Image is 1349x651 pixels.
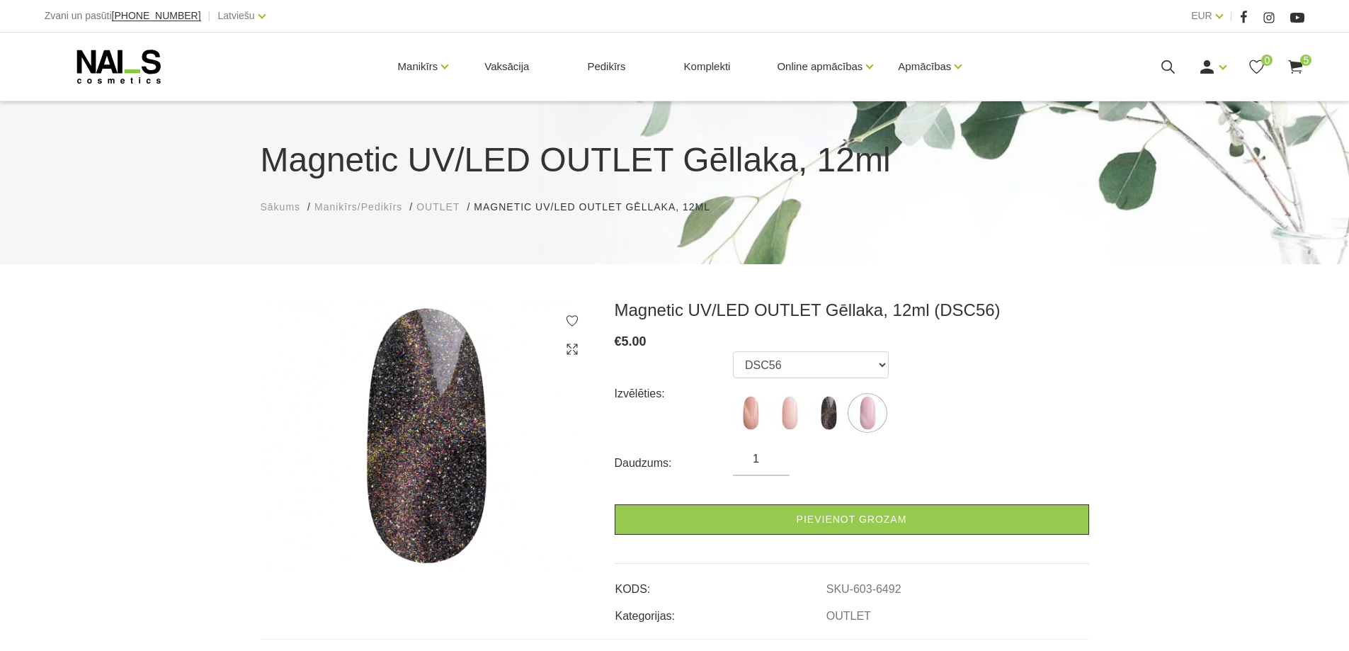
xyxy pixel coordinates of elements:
label: Nav atlikumā [772,395,807,431]
span: | [208,7,211,25]
img: ... [772,395,807,431]
a: Vaksācija [473,33,540,101]
a: EUR [1191,7,1212,24]
a: Pedikīrs [576,33,637,101]
span: Sākums [261,201,301,213]
span: 5 [1300,55,1311,66]
div: Daudzums: [615,452,734,475]
span: | [1230,7,1233,25]
a: Pievienot grozam [615,504,1089,535]
a: 0 [1248,58,1265,76]
img: ... [850,395,885,431]
a: OUTLET [826,610,871,623]
a: Manikīrs [398,38,438,95]
a: Apmācības [898,38,951,95]
td: KODS: [615,571,826,598]
span: 0 [1261,55,1273,66]
td: Kategorijas: [615,598,826,625]
a: Sākums [261,200,301,215]
a: OUTLET [416,200,460,215]
span: 5.00 [622,334,647,349]
a: SKU-603-6492 [826,583,901,596]
img: ... [733,395,768,431]
a: Online apmācības [777,38,863,95]
div: Zvani un pasūti [45,7,201,25]
a: Manikīrs/Pedikīrs [314,200,402,215]
a: [PHONE_NUMBER] [112,11,201,21]
span: [PHONE_NUMBER] [112,10,201,21]
img: ... [811,395,846,431]
span: OUTLET [416,201,460,213]
a: Latviešu [218,7,255,24]
li: Magnetic UV/LED OUTLET Gēllaka, 12ml [474,200,724,215]
span: € [615,334,622,349]
h3: Magnetic UV/LED OUTLET Gēllaka, 12ml (DSC56) [615,300,1089,321]
a: 5 [1287,58,1304,76]
span: Manikīrs/Pedikīrs [314,201,402,213]
img: Magnetic UV/LED OUTLET Gēllaka, 12ml [261,300,593,572]
h1: Magnetic UV/LED OUTLET Gēllaka, 12ml [261,135,1089,186]
a: Komplekti [673,33,742,101]
div: Izvēlēties: [615,383,734,405]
